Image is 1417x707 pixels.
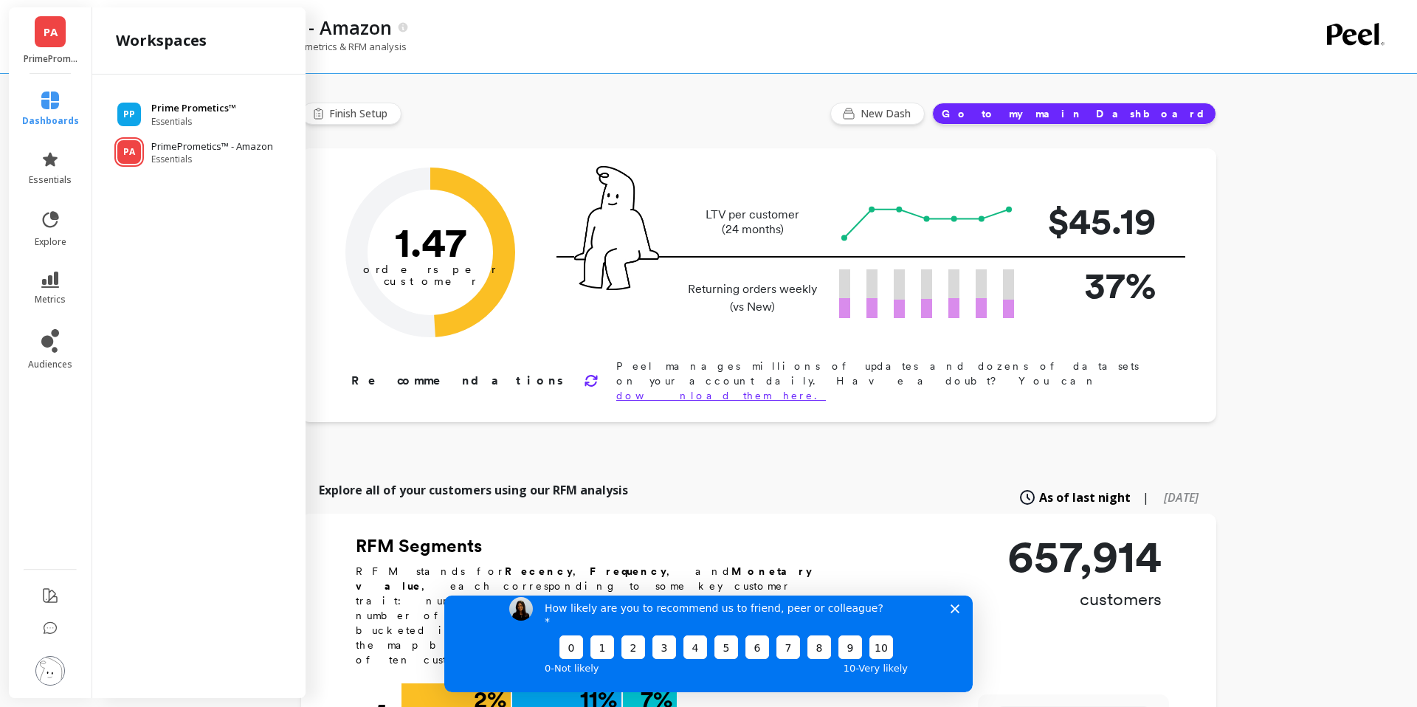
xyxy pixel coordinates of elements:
[683,280,821,316] p: Returning orders weekly (vs New)
[932,103,1216,125] button: Go to my main Dashboard
[590,565,666,577] b: Frequency
[683,207,821,237] p: LTV per customer (24 months)
[319,481,628,499] p: Explore all of your customers using our RFM analysis
[35,656,65,686] img: profile picture
[616,390,826,401] a: download them here.
[830,103,925,125] button: New Dash
[1164,489,1199,506] span: [DATE]
[28,359,72,370] span: audiences
[151,139,273,154] p: PrimePrometics™ - Amazon
[356,564,858,667] p: RFM stands for , , and , each corresponding to some key customer trait: number of days since the ...
[151,154,273,165] span: Essentials
[116,30,207,51] h2: workspaces
[1142,489,1149,506] span: |
[301,103,401,125] button: Finish Setup
[861,106,915,121] span: New Dash
[1038,193,1156,249] p: $45.19
[1007,587,1162,611] p: customers
[616,359,1169,403] p: Peel manages millions of updates and dozens of datasets on your account daily. Have a doubt? You can
[574,166,659,290] img: pal seatted on line
[35,294,66,306] span: metrics
[35,236,66,248] span: explore
[384,275,477,288] tspan: customer
[123,108,135,120] span: PP
[1039,489,1131,506] span: As of last night
[329,106,392,121] span: Finish Setup
[22,115,79,127] span: dashboards
[123,146,135,158] span: PA
[151,116,236,128] span: Essentials
[505,565,573,577] b: Recency
[1038,258,1156,313] p: 37%
[29,174,72,186] span: essentials
[363,263,497,276] tspan: orders per
[356,534,858,558] h2: RFM Segments
[395,218,466,266] text: 1.47
[24,53,77,65] p: PrimePrometics™ - Amazon
[151,101,236,116] p: Prime Prometics™
[44,24,58,41] span: PA
[444,596,973,692] iframe: Survey by Kateryna from Peel
[1007,534,1162,579] p: 657,914
[351,372,566,390] p: Recommendations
